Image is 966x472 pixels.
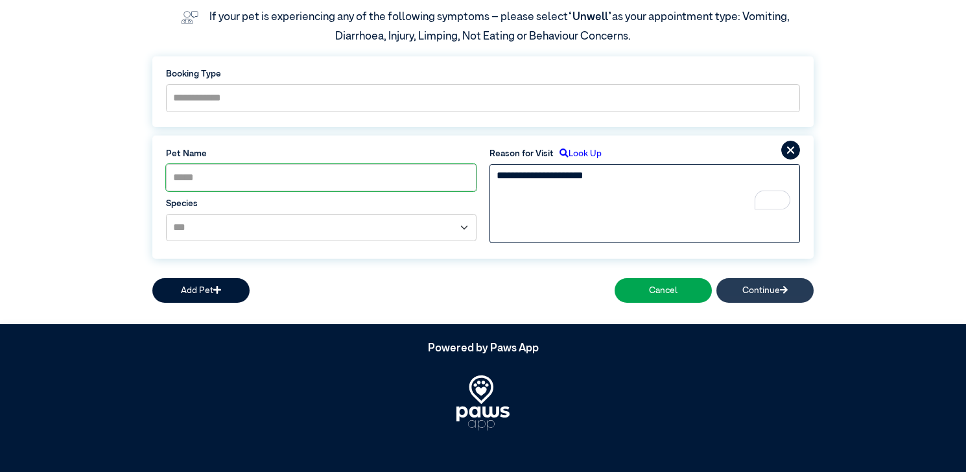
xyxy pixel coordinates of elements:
label: Pet Name [166,147,477,160]
label: Booking Type [166,67,800,80]
img: vet [176,6,203,29]
button: Add Pet [152,278,250,302]
textarea: To enrich screen reader interactions, please activate Accessibility in Grammarly extension settings [489,164,800,216]
label: Look Up [554,147,602,160]
span: “Unwell” [568,12,612,23]
h5: Powered by Paws App [152,342,814,355]
label: Species [166,197,477,210]
button: Continue [716,278,814,302]
button: Cancel [615,278,712,302]
img: PawsApp [456,375,510,431]
label: Reason for Visit [489,147,554,160]
label: If your pet is experiencing any of the following symptoms – please select as your appointment typ... [209,12,792,42]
